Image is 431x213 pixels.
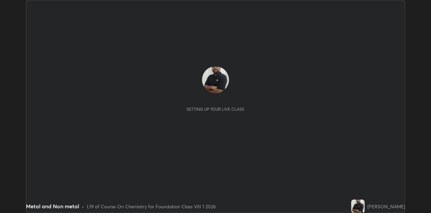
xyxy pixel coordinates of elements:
[82,203,84,210] div: •
[87,203,216,210] div: L19 of Course On Chemistry for Foundation Class VIII 1 2026
[187,107,244,112] div: Setting up your live class
[202,66,229,93] img: faa59a2d31d341bfac7998e9f8798381.jpg
[367,203,405,210] div: [PERSON_NAME]
[26,202,79,210] div: Metal and Non metal
[351,200,365,213] img: faa59a2d31d341bfac7998e9f8798381.jpg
